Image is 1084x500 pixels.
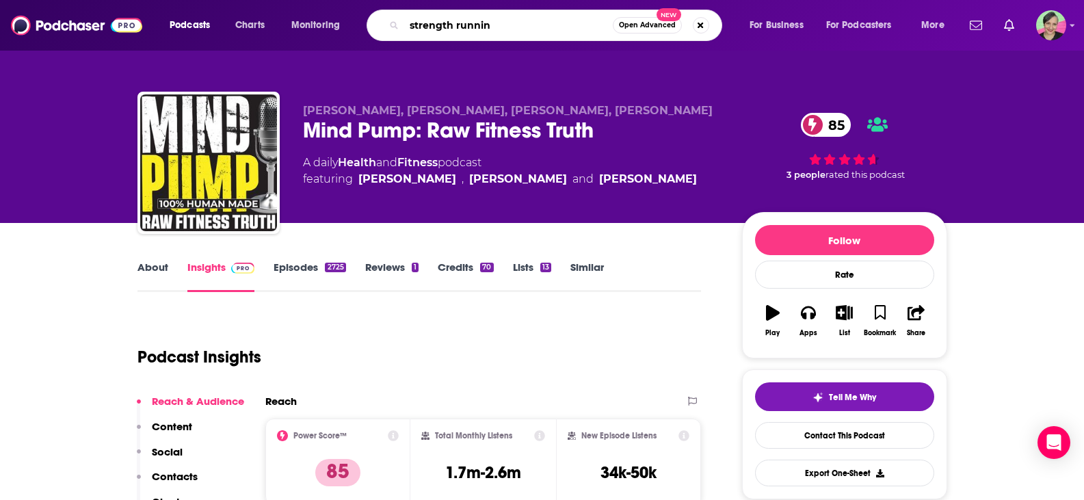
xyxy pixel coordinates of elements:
[293,431,347,440] h2: Power Score™
[513,261,551,292] a: Lists13
[600,462,657,483] h3: 34k-50k
[445,462,521,483] h3: 1.7m-2.6m
[303,104,713,117] span: [PERSON_NAME], [PERSON_NAME], [PERSON_NAME], [PERSON_NAME]
[435,431,512,440] h2: Total Monthly Listens
[826,16,892,35] span: For Podcasters
[817,14,912,36] button: open menu
[469,171,567,187] a: Sal Di Stefano
[187,261,255,292] a: InsightsPodchaser Pro
[864,329,896,337] div: Bookmark
[137,420,192,445] button: Content
[964,14,988,37] a: Show notifications dropdown
[826,296,862,345] button: List
[765,329,780,337] div: Play
[397,156,438,169] a: Fitness
[999,14,1020,37] a: Show notifications dropdown
[801,113,851,137] a: 85
[570,261,604,292] a: Similar
[755,460,934,486] button: Export One-Sheet
[750,16,804,35] span: For Business
[235,16,265,35] span: Charts
[1036,10,1066,40] span: Logged in as LizDVictoryBelt
[755,225,934,255] button: Follow
[274,261,345,292] a: Episodes2725
[619,22,676,29] span: Open Advanced
[160,14,228,36] button: open menu
[755,382,934,411] button: tell me why sparkleTell Me Why
[839,329,850,337] div: List
[740,14,821,36] button: open menu
[755,296,791,345] button: Play
[462,171,464,187] span: ,
[438,261,493,292] a: Credits70
[358,171,456,187] a: Adam Schafer
[303,171,697,187] span: featuring
[799,329,817,337] div: Apps
[912,14,962,36] button: open menu
[907,329,925,337] div: Share
[137,445,183,471] button: Social
[137,470,198,495] button: Contacts
[581,431,657,440] h2: New Episode Listens
[862,296,898,345] button: Bookmark
[742,104,947,189] div: 85 3 peoplerated this podcast
[137,395,244,420] button: Reach & Audience
[303,155,697,187] div: A daily podcast
[921,16,944,35] span: More
[231,263,255,274] img: Podchaser Pro
[11,12,142,38] img: Podchaser - Follow, Share and Rate Podcasts
[365,261,419,292] a: Reviews1
[152,395,244,408] p: Reach & Audience
[152,470,198,483] p: Contacts
[226,14,273,36] a: Charts
[412,263,419,272] div: 1
[152,420,192,433] p: Content
[338,156,376,169] a: Health
[1037,426,1070,459] div: Open Intercom Messenger
[140,94,277,231] img: Mind Pump: Raw Fitness Truth
[265,395,297,408] h2: Reach
[825,170,905,180] span: rated this podcast
[755,422,934,449] a: Contact This Podcast
[657,8,681,21] span: New
[325,263,345,272] div: 2725
[376,156,397,169] span: and
[829,392,876,403] span: Tell Me Why
[1036,10,1066,40] img: User Profile
[1036,10,1066,40] button: Show profile menu
[137,347,261,367] h1: Podcast Insights
[170,16,210,35] span: Podcasts
[315,459,360,486] p: 85
[755,261,934,289] div: Rate
[815,113,851,137] span: 85
[137,261,168,292] a: About
[812,392,823,403] img: tell me why sparkle
[152,445,183,458] p: Social
[791,296,826,345] button: Apps
[291,16,340,35] span: Monitoring
[613,17,682,34] button: Open AdvancedNew
[480,263,493,272] div: 70
[380,10,735,41] div: Search podcasts, credits, & more...
[898,296,934,345] button: Share
[786,170,825,180] span: 3 people
[572,171,594,187] span: and
[540,263,551,272] div: 13
[282,14,358,36] button: open menu
[599,171,697,187] a: Justin Andrews
[404,14,613,36] input: Search podcasts, credits, & more...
